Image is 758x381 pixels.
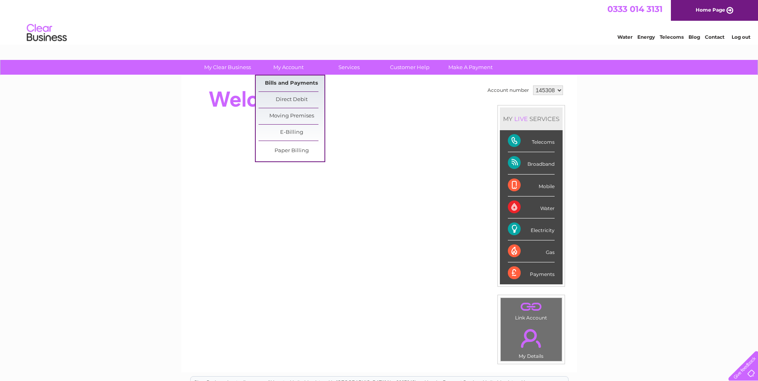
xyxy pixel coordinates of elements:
[688,34,700,40] a: Blog
[438,60,503,75] a: Make A Payment
[259,75,324,91] a: Bills and Payments
[607,4,663,14] a: 0333 014 3131
[508,175,555,196] div: Mobile
[259,108,324,124] a: Moving Premises
[508,130,555,152] div: Telecoms
[503,324,560,352] a: .
[485,83,531,97] td: Account number
[500,322,562,361] td: My Details
[617,34,633,40] a: Water
[259,125,324,141] a: E-Billing
[508,262,555,284] div: Payments
[732,34,750,40] a: Log out
[508,218,555,240] div: Electricity
[500,298,562,323] td: Link Account
[503,300,560,314] a: .
[508,240,555,262] div: Gas
[259,92,324,108] a: Direct Debit
[191,4,568,39] div: Clear Business is a trading name of Verastar Limited (registered in [GEOGRAPHIC_DATA] No. 3667643...
[195,60,261,75] a: My Clear Business
[259,143,324,159] a: Paper Billing
[705,34,724,40] a: Contact
[508,152,555,174] div: Broadband
[513,115,529,123] div: LIVE
[377,60,443,75] a: Customer Help
[316,60,382,75] a: Services
[660,34,684,40] a: Telecoms
[255,60,321,75] a: My Account
[500,107,563,130] div: MY SERVICES
[637,34,655,40] a: Energy
[26,21,67,45] img: logo.png
[508,196,555,218] div: Water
